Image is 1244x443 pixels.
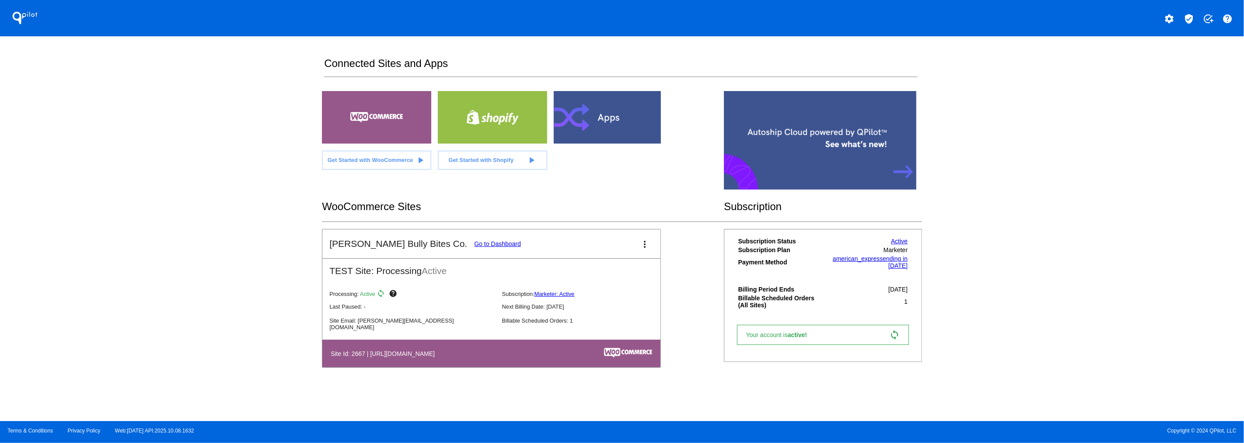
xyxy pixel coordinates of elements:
mat-icon: help [1223,14,1233,24]
a: Your account isactive! sync [737,325,909,345]
a: american_expressending in [DATE] [833,255,908,269]
a: Get Started with WooCommerce [322,151,431,170]
mat-icon: play_arrow [526,155,537,165]
th: Subscription Plan [738,246,821,254]
span: Marketer [884,246,908,253]
span: Copyright © 2024 QPilot, LLC [629,428,1237,434]
h2: TEST Site: Processing [322,259,660,276]
mat-icon: verified_user [1184,14,1194,24]
a: Go to Dashboard [474,240,521,247]
th: Billable Scheduled Orders (All Sites) [738,294,821,309]
mat-icon: more_vert [639,239,650,250]
p: Billable Scheduled Orders: 1 [502,317,667,324]
a: Terms & Conditions [7,428,53,434]
mat-icon: play_arrow [416,155,426,165]
a: Marketer: Active [535,291,575,297]
mat-icon: settings [1164,14,1175,24]
h1: QPilot [7,9,42,27]
p: Processing: [329,289,495,300]
span: Active [360,291,375,297]
th: Subscription Status [738,237,821,245]
h4: Site Id: 2667 | [URL][DOMAIN_NAME] [331,350,439,357]
span: Get Started with WooCommerce [328,157,413,163]
p: Subscription: [502,291,667,297]
h2: [PERSON_NAME] Bully Bites Co. [329,239,467,249]
span: active! [788,331,811,338]
th: Payment Method [738,255,821,270]
span: american_express [833,255,883,262]
a: Active [891,238,908,245]
a: Web:[DATE] API:2025.10.08.1632 [115,428,194,434]
span: 1 [904,298,908,305]
span: [DATE] [888,286,908,293]
h2: Connected Sites and Apps [324,57,917,77]
h2: WooCommerce Sites [322,200,724,213]
mat-icon: help [389,289,399,300]
a: Get Started with Shopify [438,151,547,170]
mat-icon: sync [889,330,900,340]
mat-icon: add_task [1203,14,1213,24]
mat-icon: sync [377,289,387,300]
span: Get Started with Shopify [449,157,514,163]
p: Next Billing Date: [DATE] [502,303,667,310]
a: Privacy Policy [68,428,101,434]
th: Billing Period Ends [738,285,821,293]
p: Last Paused: - [329,303,495,310]
p: Site Email: [PERSON_NAME][EMAIL_ADDRESS][DOMAIN_NAME] [329,317,495,330]
span: Active [422,266,447,276]
span: Your account is [746,331,816,338]
h2: Subscription [724,200,922,213]
img: c53aa0e5-ae75-48aa-9bee-956650975ee5 [604,348,652,358]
